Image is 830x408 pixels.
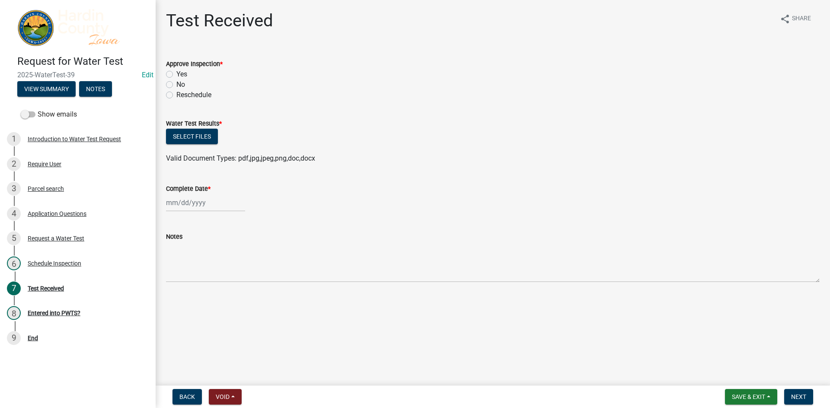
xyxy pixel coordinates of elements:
button: Notes [79,81,112,97]
button: shareShare [773,10,818,27]
div: Parcel search [28,186,64,192]
div: 7 [7,281,21,295]
label: Notes [166,234,182,240]
div: End [28,335,38,341]
div: Introduction to Water Test Request [28,136,121,142]
div: Request a Water Test [28,235,84,241]
span: Void [216,393,230,400]
span: Back [179,393,195,400]
div: 6 [7,256,21,270]
div: Application Questions [28,211,86,217]
wm-modal-confirm: Summary [17,86,76,93]
div: 8 [7,306,21,320]
button: Void [209,389,242,405]
span: 2025-WaterTest-39 [17,71,138,79]
button: Save & Exit [725,389,777,405]
button: View Summary [17,81,76,97]
span: Save & Exit [732,393,765,400]
button: Next [784,389,813,405]
wm-modal-confirm: Edit Application Number [142,71,153,79]
span: Valid Document Types: pdf,jpg,jpeg,png,doc,docx [166,154,315,162]
label: Water Test Results [166,121,222,127]
i: share [780,14,790,24]
div: Require User [28,161,61,167]
div: 3 [7,182,21,196]
label: Approve Inspection [166,61,223,67]
button: Back [172,389,202,405]
a: Edit [142,71,153,79]
label: Complete Date [166,186,211,192]
input: mm/dd/yyyy [166,194,245,212]
wm-modal-confirm: Notes [79,86,112,93]
div: 1 [7,132,21,146]
span: Share [792,14,811,24]
button: Select files [166,129,218,144]
label: No [176,79,185,90]
h1: Test Received [166,10,273,31]
div: 4 [7,207,21,221]
div: Schedule Inspection [28,260,81,266]
label: Reschedule [176,90,211,100]
div: 9 [7,331,21,345]
label: Yes [176,69,187,79]
div: 5 [7,231,21,245]
label: Show emails [21,109,77,120]
h4: Request for Water Test [17,55,149,68]
div: 2 [7,157,21,171]
div: Test Received [28,285,64,291]
img: Hardin County, Iowa [17,9,142,46]
span: Next [791,393,806,400]
div: Entered into PWTS? [28,310,80,316]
